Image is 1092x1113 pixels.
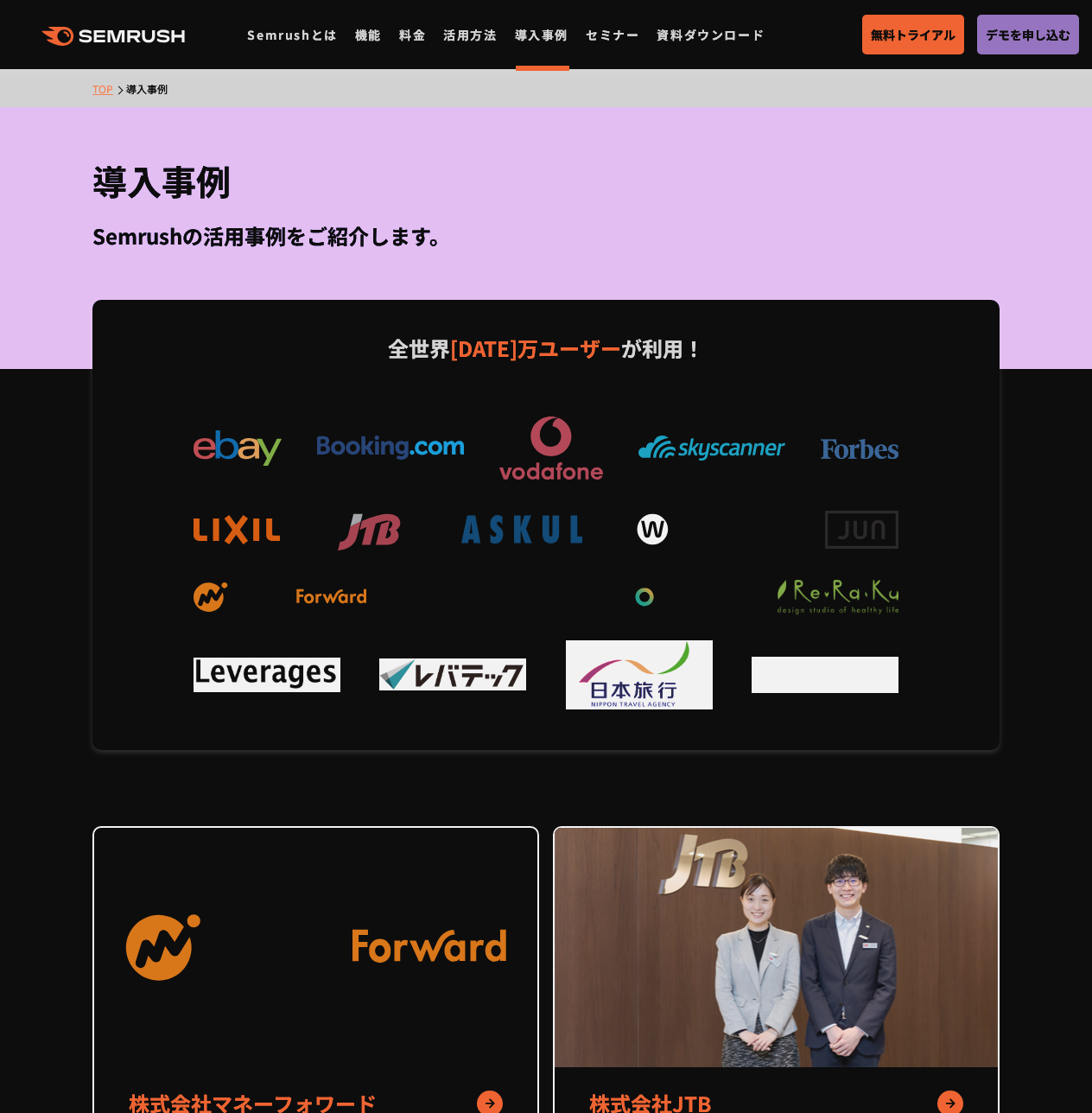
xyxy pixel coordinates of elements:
img: askul [461,515,582,544]
img: lixil [194,515,280,544]
img: vodafone [499,417,603,480]
p: 全世界 が利用！ [176,330,916,366]
img: jtb [333,506,407,555]
img: willer [636,512,771,546]
a: 料金 [399,26,426,43]
img: ReRaKu [778,580,898,614]
div: Semrushの活用事例をご紹介します。 [92,220,1000,251]
img: raksul [422,583,552,611]
img: booking [317,436,464,460]
img: ebay [194,430,282,466]
span: 無料トライアル [871,25,956,44]
a: 機能 [355,26,382,43]
a: 導入事例 [126,81,181,96]
a: 無料トライアル [862,15,964,54]
a: デモを申し込む [977,15,1079,54]
img: skyscanner [638,436,785,461]
img: leverages [194,658,340,692]
img: jun [825,511,898,548]
h1: 導入事例 [92,156,1000,207]
img: seojapan [609,585,721,609]
img: nta [566,640,713,709]
a: Semrushとは [247,26,337,43]
a: 導入事例 [515,26,568,43]
a: セミナー [586,26,639,43]
span: [DATE]万ユーザー [450,333,621,363]
a: TOP [92,81,126,96]
img: mf [194,582,366,613]
a: 活用方法 [443,26,497,43]
img: levtech [379,658,526,690]
img: component [94,828,537,1067]
a: 資料ダウンロード [657,26,765,43]
img: forbes [821,439,898,460]
img: JTB [555,828,998,1067]
span: デモを申し込む [986,25,1070,44]
img: dummy [752,657,898,693]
